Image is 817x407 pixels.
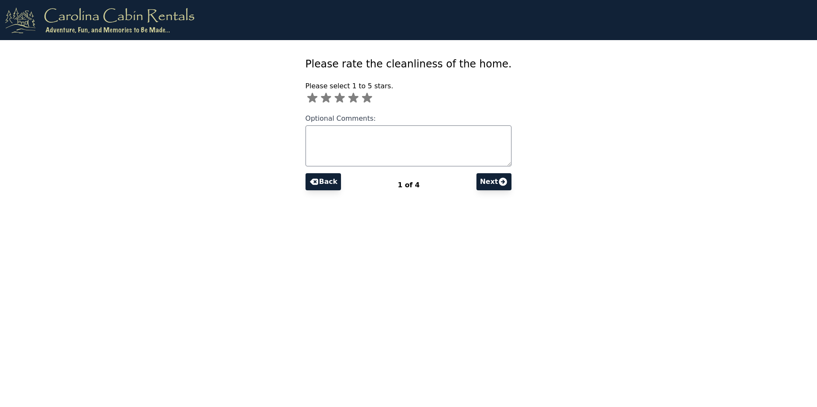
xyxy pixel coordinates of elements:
[306,81,512,91] p: Please select 1 to 5 stars.
[306,173,341,190] button: Back
[306,125,512,166] textarea: Optional Comments:
[306,114,376,122] span: Optional Comments:
[398,181,420,189] span: 1 of 4
[5,7,194,33] img: logo.png
[476,173,511,190] button: Next
[306,58,512,70] span: Please rate the cleanliness of the home.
